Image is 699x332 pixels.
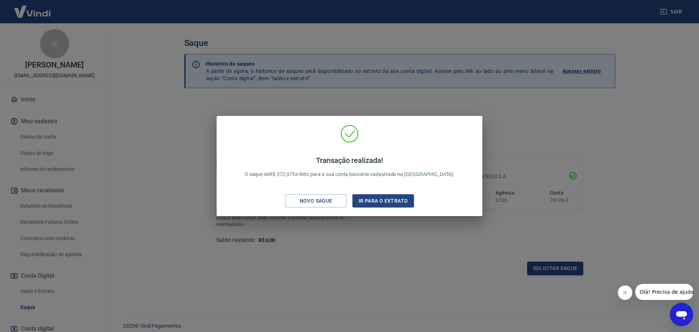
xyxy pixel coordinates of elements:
[352,194,414,208] button: Ir para o extrato
[635,284,693,300] iframe: Mensagem da empresa
[670,303,693,326] iframe: Botão para abrir a janela de mensagens
[245,156,455,165] h4: Transação realizada!
[291,196,341,206] div: Novo saque
[285,194,347,208] button: Novo saque
[245,156,455,178] p: O saque de R$ 372,97 foi feito para a sua conta bancária cadastrada na [GEOGRAPHIC_DATA].
[4,5,61,11] span: Olá! Precisa de ajuda?
[618,285,632,300] iframe: Fechar mensagem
